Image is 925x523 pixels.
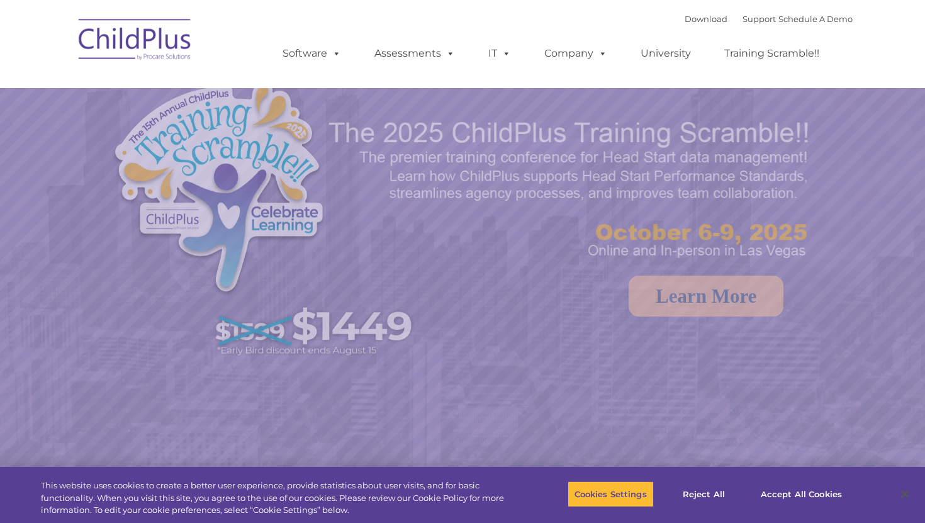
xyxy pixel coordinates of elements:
button: Cookies Settings [568,481,654,507]
a: Company [532,41,620,66]
a: Schedule A Demo [778,14,853,24]
a: Assessments [362,41,468,66]
button: Close [891,480,919,508]
button: Accept All Cookies [754,481,849,507]
a: Training Scramble!! [712,41,832,66]
a: Download [685,14,727,24]
a: Support [743,14,776,24]
a: Software [270,41,354,66]
a: IT [476,41,524,66]
img: ChildPlus by Procare Solutions [72,10,198,73]
button: Reject All [664,481,743,507]
font: | [685,14,853,24]
a: Learn More [629,276,783,317]
a: University [628,41,704,66]
div: This website uses cookies to create a better user experience, provide statistics about user visit... [41,480,509,517]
